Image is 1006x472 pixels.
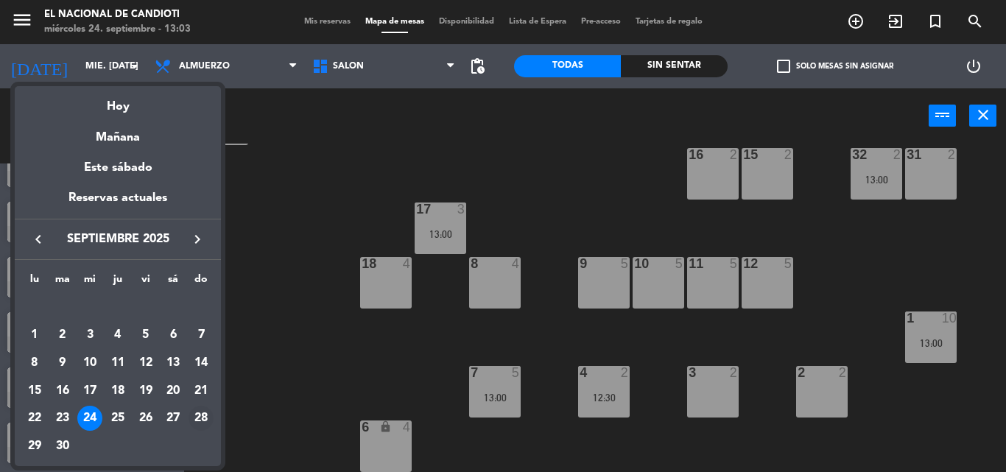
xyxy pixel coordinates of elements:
[49,405,77,433] td: 23 de septiembre de 2025
[49,377,77,405] td: 16 de septiembre de 2025
[104,322,132,350] td: 4 de septiembre de 2025
[49,432,77,460] td: 30 de septiembre de 2025
[132,349,160,377] td: 12 de septiembre de 2025
[77,351,102,376] div: 10
[133,378,158,404] div: 19
[49,349,77,377] td: 9 de septiembre de 2025
[22,323,47,348] div: 1
[15,147,221,189] div: Este sábado
[22,406,47,431] div: 22
[133,351,158,376] div: 12
[189,406,214,431] div: 28
[21,271,49,294] th: lunes
[161,378,186,404] div: 20
[76,377,104,405] td: 17 de septiembre de 2025
[105,406,130,431] div: 25
[77,378,102,404] div: 17
[77,323,102,348] div: 3
[105,351,130,376] div: 11
[132,322,160,350] td: 5 de septiembre de 2025
[187,322,215,350] td: 7 de septiembre de 2025
[77,406,102,431] div: 24
[29,230,47,248] i: keyboard_arrow_left
[160,405,188,433] td: 27 de septiembre de 2025
[104,405,132,433] td: 25 de septiembre de 2025
[21,377,49,405] td: 15 de septiembre de 2025
[22,378,47,404] div: 15
[160,322,188,350] td: 6 de septiembre de 2025
[21,432,49,460] td: 29 de septiembre de 2025
[132,377,160,405] td: 19 de septiembre de 2025
[187,349,215,377] td: 14 de septiembre de 2025
[189,323,214,348] div: 7
[15,189,221,219] div: Reservas actuales
[105,323,130,348] div: 4
[22,351,47,376] div: 8
[133,406,158,431] div: 26
[189,378,214,404] div: 21
[21,322,49,350] td: 1 de septiembre de 2025
[189,230,206,248] i: keyboard_arrow_right
[161,323,186,348] div: 6
[187,271,215,294] th: domingo
[25,230,52,249] button: keyboard_arrow_left
[160,271,188,294] th: sábado
[52,230,184,249] span: septiembre 2025
[49,271,77,294] th: martes
[161,406,186,431] div: 27
[21,349,49,377] td: 8 de septiembre de 2025
[189,351,214,376] div: 14
[132,271,160,294] th: viernes
[133,323,158,348] div: 5
[132,405,160,433] td: 26 de septiembre de 2025
[50,323,75,348] div: 2
[160,377,188,405] td: 20 de septiembre de 2025
[15,86,221,116] div: Hoy
[160,349,188,377] td: 13 de septiembre de 2025
[184,230,211,249] button: keyboard_arrow_right
[161,351,186,376] div: 13
[22,434,47,459] div: 29
[76,349,104,377] td: 10 de septiembre de 2025
[104,271,132,294] th: jueves
[105,378,130,404] div: 18
[21,405,49,433] td: 22 de septiembre de 2025
[15,117,221,147] div: Mañana
[50,351,75,376] div: 9
[21,294,215,322] td: SEP.
[187,405,215,433] td: 28 de septiembre de 2025
[104,377,132,405] td: 18 de septiembre de 2025
[76,322,104,350] td: 3 de septiembre de 2025
[76,405,104,433] td: 24 de septiembre de 2025
[50,434,75,459] div: 30
[104,349,132,377] td: 11 de septiembre de 2025
[187,377,215,405] td: 21 de septiembre de 2025
[50,378,75,404] div: 16
[50,406,75,431] div: 23
[76,271,104,294] th: miércoles
[49,322,77,350] td: 2 de septiembre de 2025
